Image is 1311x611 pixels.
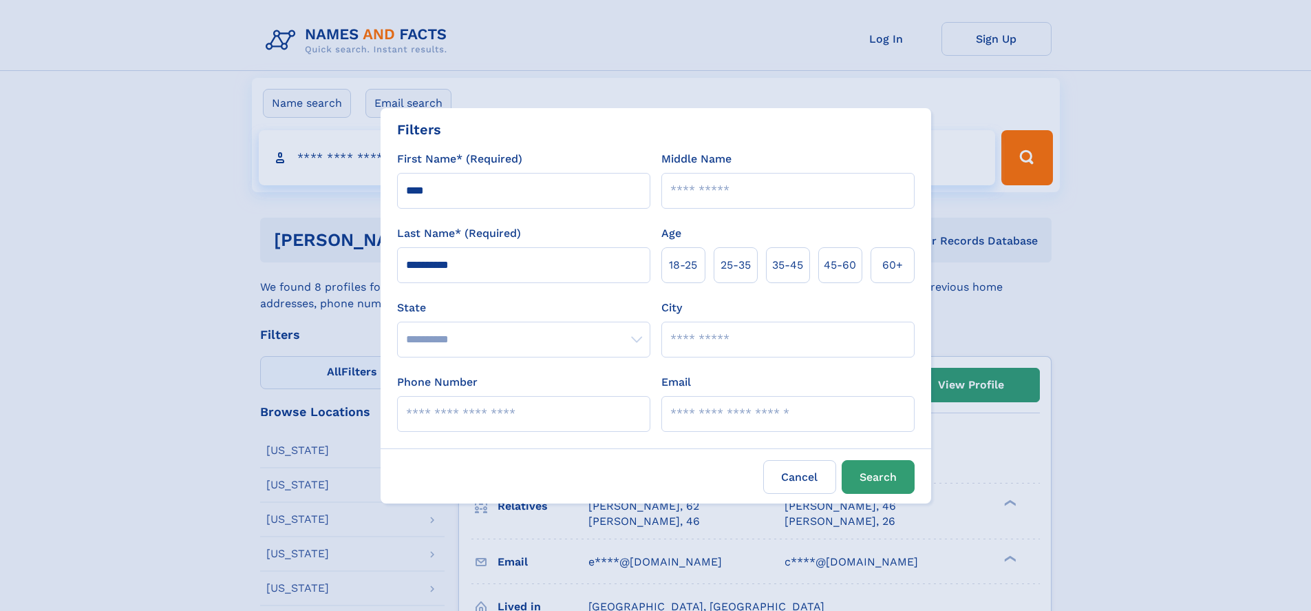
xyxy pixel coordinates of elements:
span: 35‑45 [772,257,803,273]
label: Email [661,374,691,391]
label: Middle Name [661,151,732,167]
label: Age [661,225,681,242]
span: 60+ [882,257,903,273]
label: Last Name* (Required) [397,225,521,242]
label: Cancel [763,460,836,494]
label: First Name* (Required) [397,151,522,167]
label: Phone Number [397,374,478,391]
div: Filters [397,119,441,140]
span: 25‑35 [721,257,751,273]
span: 18‑25 [669,257,697,273]
label: State [397,300,650,316]
button: Search [842,460,915,494]
label: City [661,300,682,316]
span: 45‑60 [824,257,856,273]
